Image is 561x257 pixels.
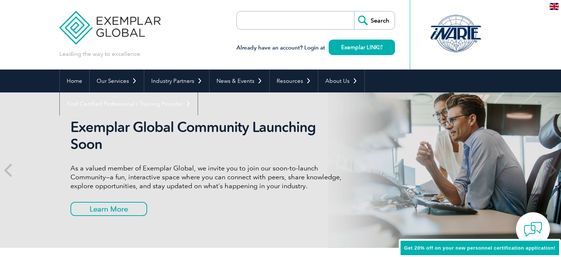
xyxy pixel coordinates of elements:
[70,202,147,216] a: Learn More
[70,164,347,190] p: As a valued member of Exemplar Global, we invite you to join our soon-to-launch Community—a fun, ...
[404,245,555,251] span: Get 20% off on your new personnel certification application!
[524,220,542,239] img: contact-chat.png
[90,70,144,92] a: Our Services
[144,70,209,92] a: Industry Partners
[270,70,318,92] a: Resources
[329,40,395,55] a: Exemplar LINK
[550,3,559,10] img: en
[354,11,395,29] input: Search
[236,43,395,53] h3: Already have an account? Login at
[60,92,198,115] a: Find Certified Professional / Training Provider
[59,50,140,58] p: Leading the way to excellence
[60,70,89,92] a: Home
[318,70,364,92] a: About Us
[209,70,269,92] a: News & Events
[378,45,382,49] img: open_square.png
[70,119,347,153] h2: Exemplar Global Community Launching Soon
